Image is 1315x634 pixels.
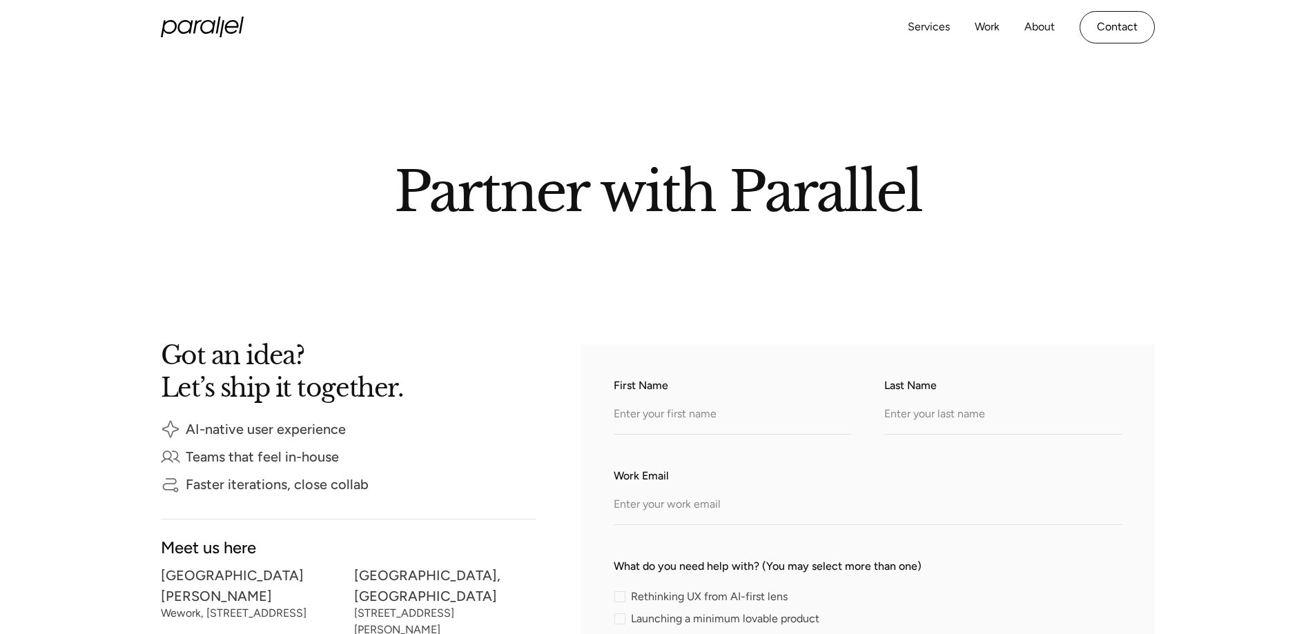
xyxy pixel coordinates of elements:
span: Launching a minimum lovable product [631,615,819,623]
h2: Partner with Parallel [264,165,1051,212]
div: Meet us here [161,542,536,553]
label: What do you need help with? (You may select more than one) [614,558,1122,575]
label: Last Name [884,377,1122,394]
label: First Name [614,377,851,394]
a: Contact [1080,11,1155,43]
span: Rethinking UX from AI-first lens [631,593,788,601]
div: [GEOGRAPHIC_DATA][PERSON_NAME] [161,571,343,601]
input: Enter your first name [614,397,851,435]
label: Work Email [614,468,1122,484]
div: AI-native user experience [186,424,346,434]
input: Enter your last name [884,397,1122,435]
div: Teams that feel in-house [186,452,339,462]
div: Wework, [STREET_ADDRESS] [161,609,343,617]
div: Faster iterations, close collab [186,479,369,489]
a: Services [908,17,950,37]
a: Work [975,17,1000,37]
div: [GEOGRAPHIC_DATA], [GEOGRAPHIC_DATA] [354,571,536,601]
input: Enter your work email [614,487,1122,525]
a: home [161,17,244,37]
h2: Got an idea? Let’s ship it together. [161,344,520,397]
a: About [1024,17,1055,37]
div: [STREET_ADDRESS][PERSON_NAME] [354,609,536,634]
